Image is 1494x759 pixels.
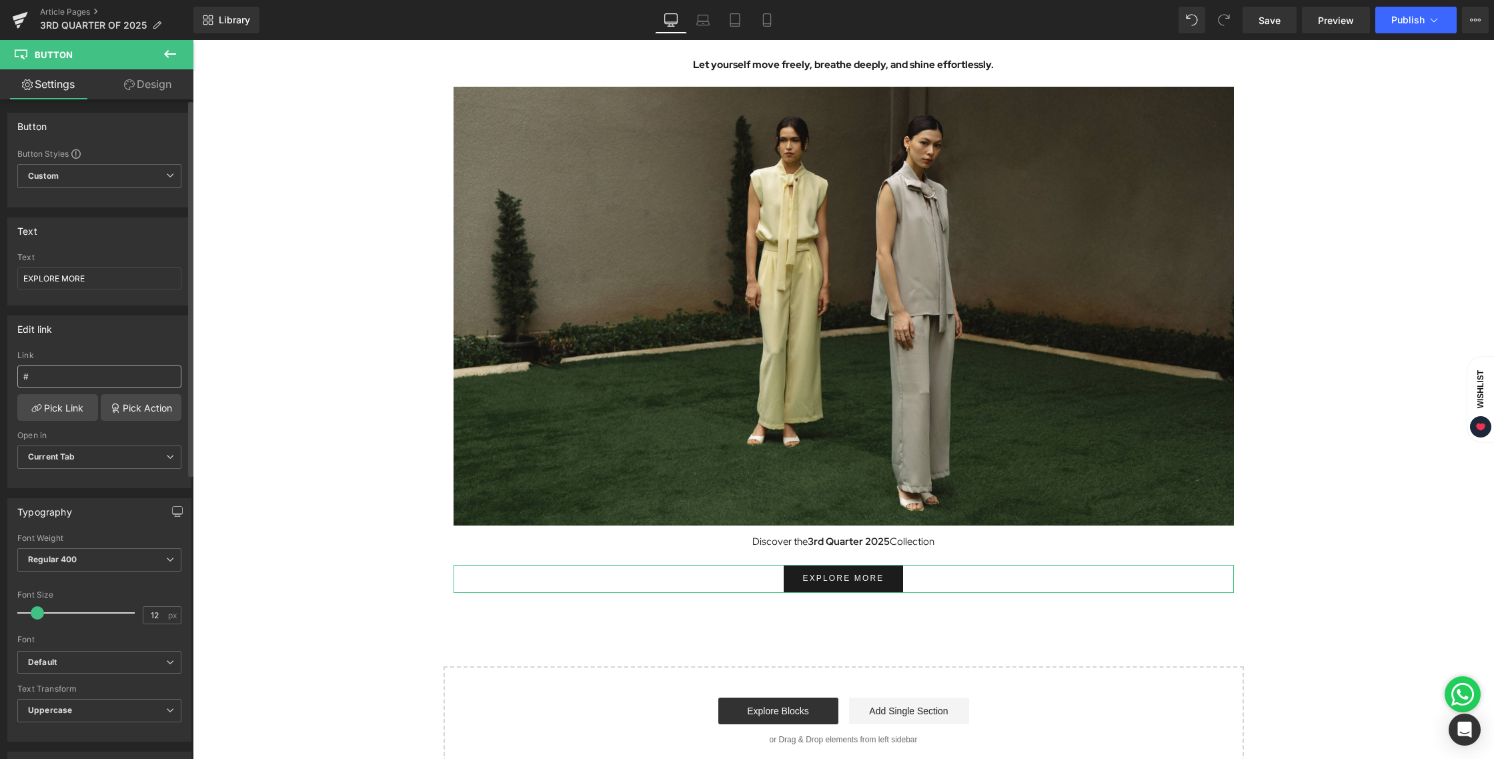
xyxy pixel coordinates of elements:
[35,49,73,60] span: Button
[1449,714,1481,746] div: Open Intercom Messenger
[1318,13,1354,27] span: Preview
[526,658,646,684] a: Explore Blocks
[101,394,181,421] a: Pick Action
[40,7,193,17] a: Article Pages
[1375,7,1457,33] button: Publish
[1462,7,1489,33] button: More
[17,218,37,237] div: Text
[17,365,181,388] input: https://your-shop.myshopify.com
[17,148,181,159] div: Button Styles
[591,525,711,554] a: EXPLORE MORE
[17,431,181,440] div: Open in
[28,452,75,462] b: Current Tab
[99,69,196,99] a: Design
[219,14,250,26] span: Library
[17,684,181,694] div: Text Transform
[17,499,72,518] div: Typography
[17,635,181,644] div: Font
[1211,7,1237,33] button: Redo
[28,554,77,564] b: Regular 400
[615,495,697,508] strong: 3rd Quarter 2025
[751,7,783,33] a: Mobile
[40,20,147,31] span: 3RD QUARTER OF 2025
[17,253,181,262] div: Text
[17,590,181,600] div: Font Size
[1391,15,1425,25] span: Publish
[272,695,1030,704] p: or Drag & Drop elements from left sidebar
[168,611,179,620] span: px
[17,394,98,421] a: Pick Link
[28,705,72,715] b: Uppercase
[281,17,1021,33] p: Let yourself move freely, breathe deeply, and shine effortlessly.
[17,316,53,335] div: Edit link
[610,532,692,546] span: EXPLORE MORE
[1179,7,1205,33] button: Undo
[17,113,47,132] div: Button
[655,7,687,33] a: Desktop
[28,657,57,668] i: Default
[656,658,776,684] a: Add Single Section
[17,534,181,543] div: Font Weight
[1259,13,1281,27] span: Save
[719,7,751,33] a: Tablet
[17,351,181,360] div: Link
[193,7,259,33] a: New Library
[1302,7,1370,33] a: Preview
[687,7,719,33] a: Laptop
[28,171,59,182] b: Custom
[281,494,1021,510] p: Discover the Collection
